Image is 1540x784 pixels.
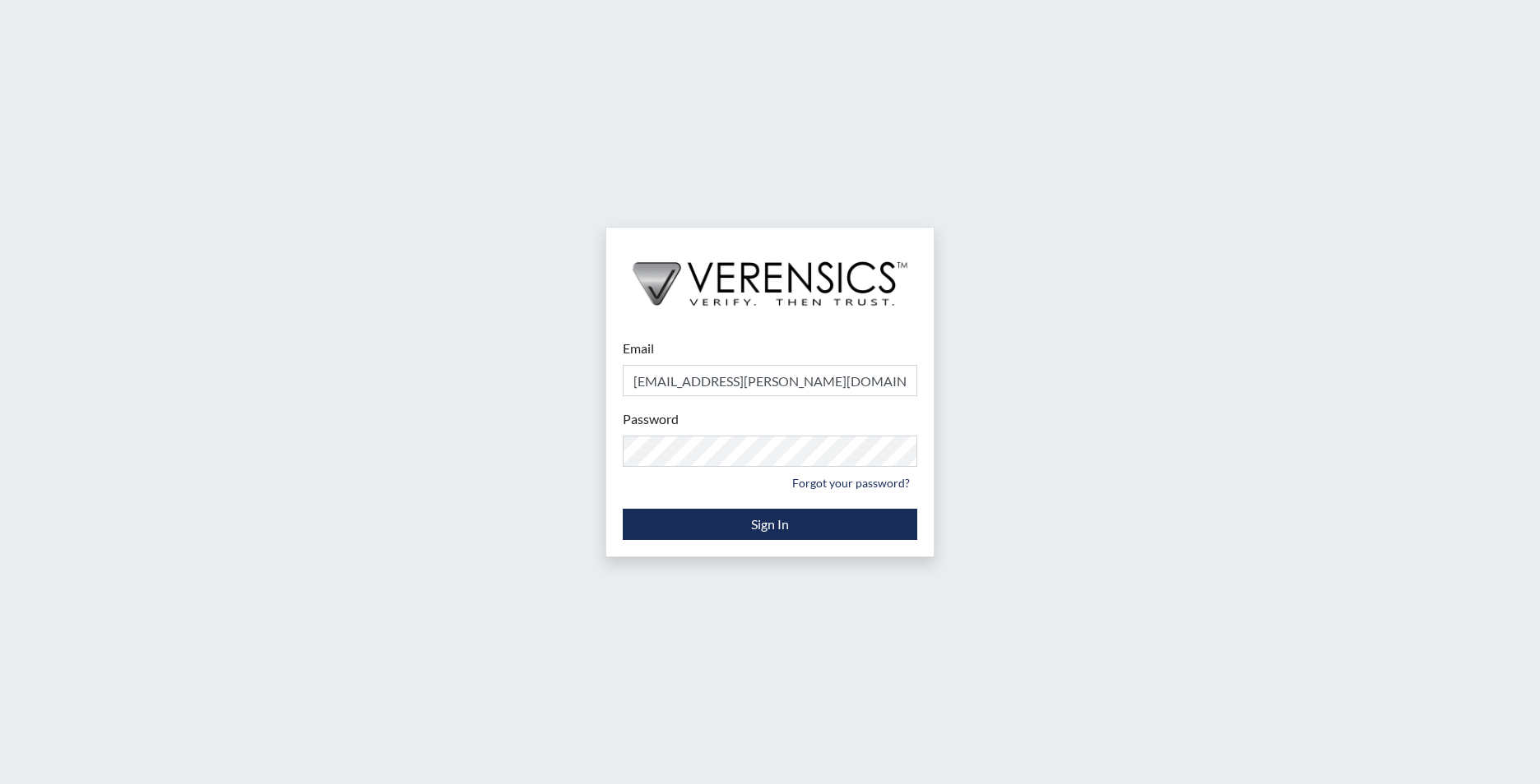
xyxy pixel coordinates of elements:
[623,509,917,540] button: Sign In
[785,470,917,496] a: Forgot your password?
[606,228,934,323] img: logo-wide-black.2aad4157.png
[623,339,654,358] label: Email
[623,365,917,396] input: Email
[623,409,679,429] label: Password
